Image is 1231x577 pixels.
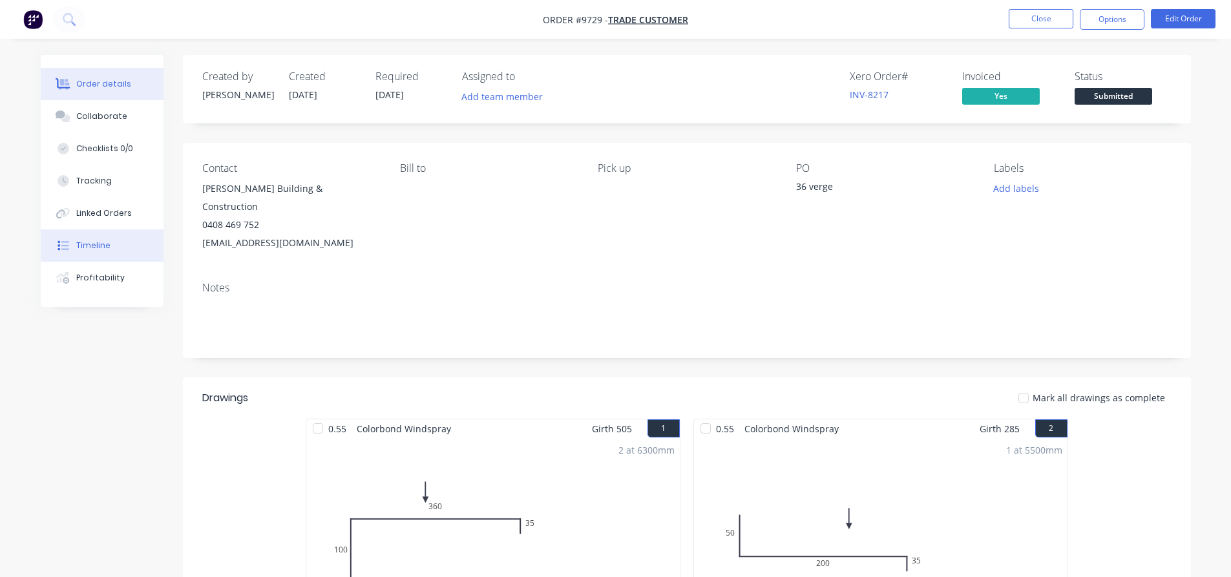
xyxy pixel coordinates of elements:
div: Bill to [400,162,577,174]
div: Notes [202,282,1172,294]
div: 2 at 6300mm [618,443,675,457]
button: Checklists 0/0 [41,132,163,165]
div: Timeline [76,240,110,251]
span: [DATE] [375,89,404,101]
div: Drawings [202,390,248,406]
div: Required [375,70,447,83]
button: Profitability [41,262,163,294]
div: [PERSON_NAME] [202,88,273,101]
button: Collaborate [41,100,163,132]
button: Close [1009,9,1073,28]
div: Contact [202,162,379,174]
span: Girth 505 [592,419,632,438]
div: [PERSON_NAME] Building & Construction [202,180,379,216]
div: [EMAIL_ADDRESS][DOMAIN_NAME] [202,234,379,252]
button: Linked Orders [41,197,163,229]
div: Assigned to [462,70,591,83]
span: Girth 285 [980,419,1020,438]
a: Trade Customer [608,14,688,26]
span: Submitted [1075,88,1152,104]
button: Order details [41,68,163,100]
button: 2 [1035,419,1068,437]
button: Timeline [41,229,163,262]
div: Profitability [76,272,125,284]
button: Add team member [462,88,550,105]
img: Factory [23,10,43,29]
span: 0.55 [323,419,352,438]
div: Created by [202,70,273,83]
div: 0408 469 752 [202,216,379,234]
div: Xero Order # [850,70,947,83]
div: Order details [76,78,131,90]
span: [DATE] [289,89,317,101]
div: Collaborate [76,110,127,122]
div: PO [796,162,973,174]
div: Tracking [76,175,112,187]
a: INV-8217 [850,89,889,101]
span: Order #9729 - [543,14,608,26]
div: 36 verge [796,180,958,198]
span: Mark all drawings as complete [1033,391,1165,404]
button: Add labels [987,180,1046,197]
button: Options [1080,9,1144,30]
div: Created [289,70,360,83]
div: Pick up [598,162,775,174]
span: Colorbond Windspray [352,419,456,438]
span: Yes [962,88,1040,104]
div: Invoiced [962,70,1059,83]
div: Status [1075,70,1172,83]
span: 0.55 [711,419,739,438]
div: Linked Orders [76,207,132,219]
div: 1 at 5500mm [1006,443,1062,457]
button: Edit Order [1151,9,1215,28]
span: Colorbond Windspray [739,419,844,438]
button: Submitted [1075,88,1152,107]
button: Tracking [41,165,163,197]
button: Add team member [454,88,549,105]
div: Labels [994,162,1171,174]
div: Checklists 0/0 [76,143,133,154]
button: 1 [647,419,680,437]
div: [PERSON_NAME] Building & Construction0408 469 752[EMAIL_ADDRESS][DOMAIN_NAME] [202,180,379,252]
